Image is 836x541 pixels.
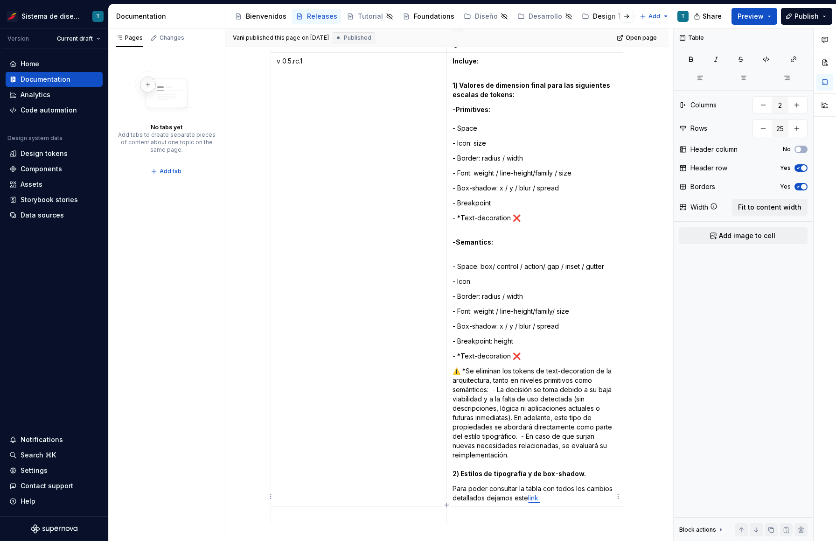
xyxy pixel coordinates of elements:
[780,164,791,172] label: Yes
[738,12,764,21] span: Preview
[21,105,77,115] div: Code automation
[679,526,716,534] div: Block actions
[453,484,617,503] p: Para poder consultar la tabla con todos los cambios detallados dejamos este
[453,139,617,148] p: - Icon: size
[7,134,63,142] div: Design system data
[246,34,329,42] div: published this page on [DATE]
[528,494,540,502] a: link.
[358,12,383,21] div: Tutorial
[6,87,103,102] a: Analytics
[593,12,642,21] div: Design Tokens
[453,183,617,193] p: - Box-shadow: x / y / blur / spread
[460,9,512,24] a: Diseño
[794,12,819,21] span: Publish
[6,463,103,478] a: Settings
[453,105,617,133] p: - Space
[116,12,221,21] div: Documentation
[246,12,286,21] div: Bienvenidos
[453,277,617,286] p: - Icon
[689,8,728,25] button: Share
[453,198,617,208] p: - Breakpoint
[21,59,39,69] div: Home
[6,177,103,192] a: Assets
[307,12,337,21] div: Releases
[690,124,707,133] div: Rows
[783,146,791,153] label: No
[514,9,576,24] a: Desarrollo
[719,231,775,240] span: Add image to cell
[679,523,725,536] div: Block actions
[21,466,48,475] div: Settings
[453,351,617,361] p: - *Text-decoration ❌
[781,8,832,25] button: Publish
[731,8,777,25] button: Preview
[21,75,70,84] div: Documentation
[6,56,103,71] a: Home
[453,307,617,316] p: - Font: weight / line-height/family/ size
[53,32,104,45] button: Current draft
[160,168,181,175] span: Add tab
[738,203,801,212] span: Fit to content width
[453,213,617,223] p: - *Text-decoration ❌
[453,57,479,65] strong: Incluye:
[690,145,738,154] div: Header column
[21,497,35,506] div: Help
[343,9,397,24] a: Tutorial
[690,203,708,212] div: Width
[6,432,103,447] button: Notifications
[21,90,50,99] div: Analytics
[292,9,341,24] a: Releases
[344,34,371,42] span: Published
[21,180,42,189] div: Assets
[21,195,78,204] div: Storybook stories
[6,208,103,223] a: Data sources
[453,337,617,346] p: - Breakpoint: height
[160,34,184,42] div: Changes
[453,262,617,271] p: - Space: box/ control / action/ gap / inset / gutter
[453,470,586,478] strong: 2) Estilos de tipografía y de box-shadow.
[690,182,715,191] div: Borders
[690,100,717,110] div: Columns
[7,35,29,42] div: Version
[21,481,73,491] div: Contact support
[21,211,64,220] div: Data sources
[648,13,660,20] span: Add
[21,164,62,174] div: Components
[96,13,100,20] div: T
[31,524,77,534] svg: Supernova Logo
[21,12,81,21] div: Sistema de diseño Iberia
[231,9,290,24] a: Bienvenidos
[2,6,106,26] button: Sistema de diseño IberiaT
[732,199,808,216] button: Fit to content width
[690,163,727,173] div: Header row
[703,12,722,21] span: Share
[6,448,103,463] button: Search ⌘K
[21,149,68,158] div: Design tokens
[453,366,617,478] p: ⚠️ *Se eliminan los tokens de text-decoration de la arquitectura, tanto en niveles primitivos com...
[6,103,103,118] a: Code automation
[118,131,216,154] div: Add tabs to create separate pieces of content about one topic on the same page.
[277,56,441,66] p: v 0.5.rc.1
[116,34,143,42] div: Pages
[453,154,617,163] p: - Border: radius / width
[414,12,454,21] div: Foundations
[453,238,493,246] strong: -Semantics:
[57,35,93,42] span: Current draft
[6,162,103,176] a: Components
[6,72,103,87] a: Documentation
[453,105,490,113] strong: -Primitives:
[233,34,244,42] span: Vani
[7,11,18,22] img: 55604660-494d-44a9-beb2-692398e9940a.png
[6,478,103,493] button: Contact support
[6,192,103,207] a: Storybook stories
[21,435,63,444] div: Notifications
[681,13,685,20] div: T
[6,146,103,161] a: Design tokens
[453,81,612,98] strong: 1) Valores de dimension final para las siguientes escalas de tokens:
[151,124,182,131] div: No tabs yet
[578,9,646,24] a: Design Tokens
[453,322,617,331] p: - Box-shadow: x / y / blur / spread
[6,494,103,509] button: Help
[148,165,186,178] button: Add tab
[626,34,657,42] span: Open page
